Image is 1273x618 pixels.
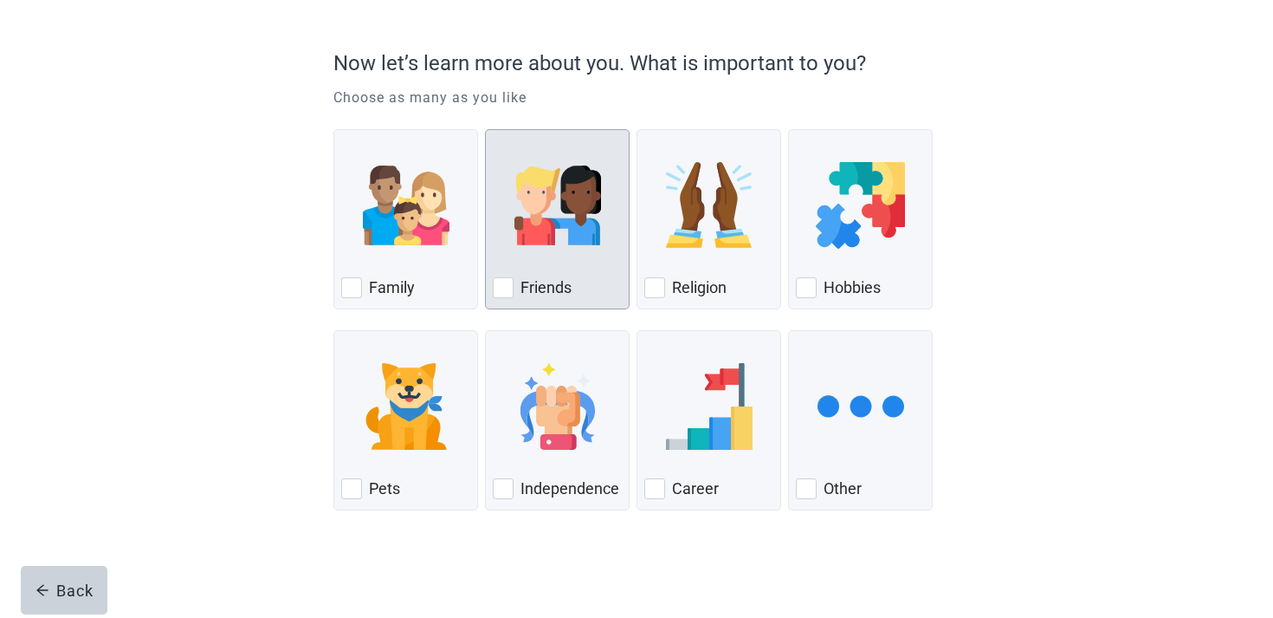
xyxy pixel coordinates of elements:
[333,88,940,108] p: Choose as many as you like
[36,582,94,599] div: Back
[824,277,881,298] label: Hobbies
[485,129,630,309] div: Friends, checkbox, not checked
[333,330,478,511] div: Pets, checkbox, not checked
[672,478,719,499] label: Career
[520,478,619,499] label: Independence
[333,129,478,309] div: Family, checkbox, not checked
[788,129,933,309] div: Hobbies, checkbox, not checked
[788,330,933,511] div: Other, checkbox, not checked
[36,583,49,597] span: arrow-left
[333,48,931,79] p: Now let’s learn more about you. What is important to you?
[21,566,107,615] button: arrow-leftBack
[672,277,727,298] label: Religion
[369,277,415,298] label: Family
[636,129,781,309] div: Religion, checkbox, not checked
[824,478,862,499] label: Other
[485,330,630,511] div: Independence, checkbox, not checked
[369,478,400,499] label: Pets
[520,277,572,298] label: Friends
[636,330,781,511] div: Career, checkbox, not checked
